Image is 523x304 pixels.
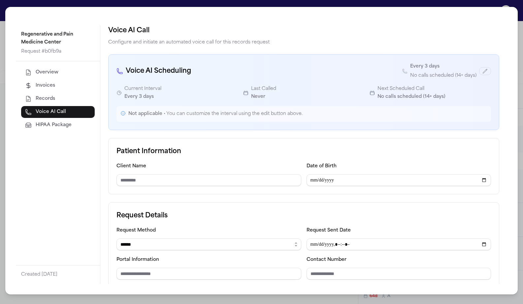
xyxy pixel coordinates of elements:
p: No calls scheduled (14+ days) [377,93,445,101]
h3: Voice AI Scheduling [116,66,191,76]
label: Date of Birth [307,164,337,169]
h2: Voice AI Call [108,25,499,36]
input: Client Date of Birth [307,174,491,186]
select: Request Method [116,238,301,250]
span: Voice AI Call [36,109,66,115]
label: Contact Number [307,257,346,262]
input: Request Sent Date [307,238,491,250]
p: No calls scheduled (14+ days) [410,72,476,80]
button: Invoices [21,80,95,92]
span: Not applicable [128,111,162,116]
span: HIPAA Package [36,122,72,128]
p: Never [251,93,276,101]
p: Next Scheduled Call [377,85,445,93]
label: Request Method [116,228,156,233]
span: • You can customize the interval using the edit button above. [162,111,303,116]
input: Request Method Target [116,268,301,280]
p: Last Called [251,85,276,93]
p: Configure and initiate an automated voice call for this records request [108,39,499,46]
button: HIPAA Package [21,119,95,131]
span: Records [36,96,55,102]
input: Contact Number [307,268,491,280]
span: Invoices [36,82,55,89]
button: Overview [21,67,95,78]
p: Regenerative and Pain Medicine Center [21,31,95,46]
p: Created [DATE] [21,270,95,278]
h3: Request Details [116,210,491,221]
label: Portal Information [116,257,159,262]
p: Every 3 days [410,63,440,70]
p: Every 3 days [124,93,161,101]
label: Request Sent Date [307,228,351,233]
label: Client Name [116,164,146,169]
p: Current Interval [124,85,161,93]
h3: Patient Information [116,146,491,157]
input: Client Name [116,174,301,186]
span: Overview [36,69,58,76]
p: Request # b0fb9a [21,48,95,56]
button: Voice AI Call [21,106,95,118]
button: Records [21,93,95,105]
